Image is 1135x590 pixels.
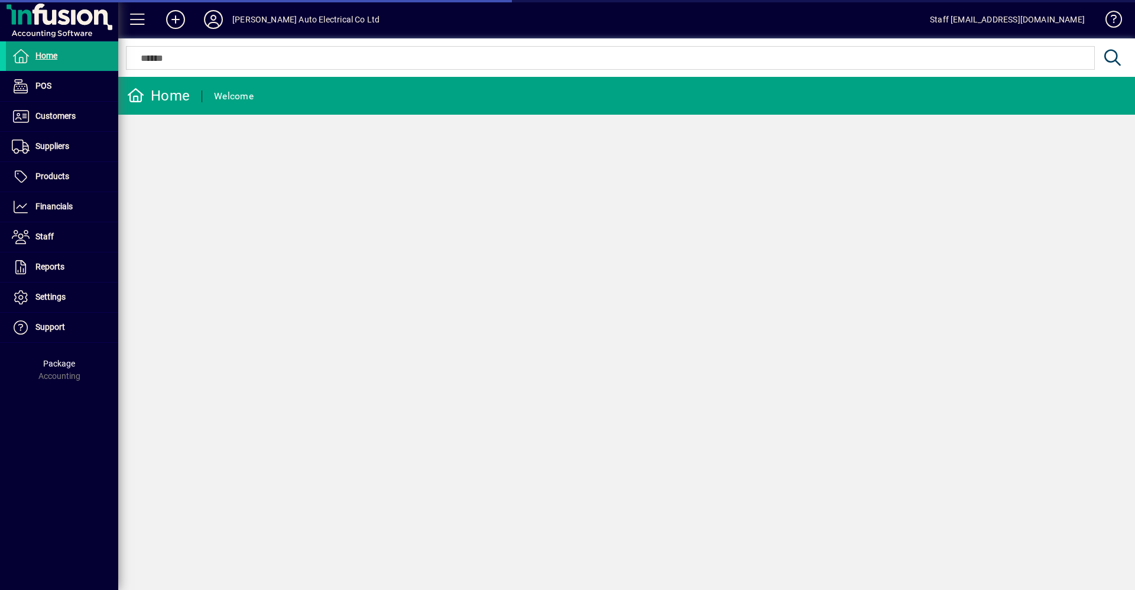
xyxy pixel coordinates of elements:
[6,162,118,192] a: Products
[35,81,51,90] span: POS
[214,87,254,106] div: Welcome
[232,10,380,29] div: [PERSON_NAME] Auto Electrical Co Ltd
[35,111,76,121] span: Customers
[35,202,73,211] span: Financials
[6,72,118,101] a: POS
[6,222,118,252] a: Staff
[35,232,54,241] span: Staff
[1097,2,1120,41] a: Knowledge Base
[43,359,75,368] span: Package
[157,9,194,30] button: Add
[35,292,66,302] span: Settings
[930,10,1085,29] div: Staff [EMAIL_ADDRESS][DOMAIN_NAME]
[6,252,118,282] a: Reports
[6,192,118,222] a: Financials
[6,283,118,312] a: Settings
[35,171,69,181] span: Products
[6,132,118,161] a: Suppliers
[127,86,190,105] div: Home
[6,313,118,342] a: Support
[194,9,232,30] button: Profile
[35,51,57,60] span: Home
[6,102,118,131] a: Customers
[35,141,69,151] span: Suppliers
[35,322,65,332] span: Support
[35,262,64,271] span: Reports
